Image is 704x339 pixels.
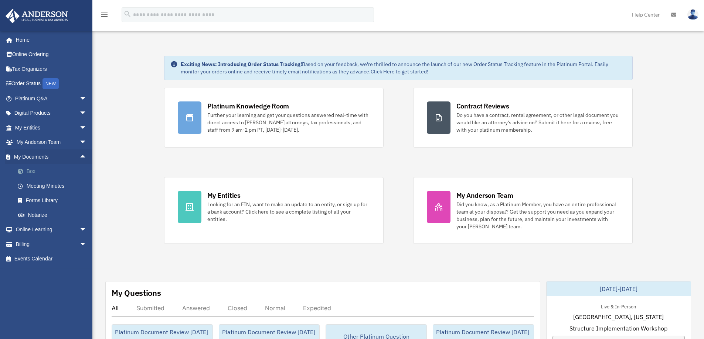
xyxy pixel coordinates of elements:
[100,13,109,19] a: menu
[5,47,98,62] a: Online Ordering
[5,76,98,91] a: Order StatusNEW
[5,149,98,164] a: My Documentsarrow_drop_up
[10,164,98,179] a: Box
[79,237,94,252] span: arrow_drop_down
[456,111,619,134] div: Do you have a contract, rental agreement, or other legal document you would like an attorney's ad...
[112,304,119,312] div: All
[228,304,247,312] div: Closed
[10,208,98,222] a: Notarize
[547,281,691,296] div: [DATE]-[DATE]
[687,9,698,20] img: User Pic
[5,237,98,252] a: Billingarrow_drop_down
[42,78,59,89] div: NEW
[5,252,98,266] a: Events Calendar
[112,287,161,298] div: My Questions
[413,88,633,148] a: Contract Reviews Do you have a contract, rental agreement, or other legal document you would like...
[371,68,428,75] a: Click Here to get started!
[5,91,98,106] a: Platinum Q&Aarrow_drop_down
[207,201,370,223] div: Looking for an EIN, want to make an update to an entity, or sign up for a bank account? Click her...
[79,222,94,238] span: arrow_drop_down
[5,222,98,237] a: Online Learningarrow_drop_down
[79,120,94,135] span: arrow_drop_down
[79,149,94,165] span: arrow_drop_up
[181,61,302,68] strong: Exciting News: Introducing Order Status Tracking!
[164,177,384,244] a: My Entities Looking for an EIN, want to make an update to an entity, or sign up for a bank accoun...
[207,101,289,111] div: Platinum Knowledge Room
[79,106,94,121] span: arrow_drop_down
[595,302,642,310] div: Live & In-Person
[136,304,164,312] div: Submitted
[181,60,626,75] div: Based on your feedback, we're thrilled to announce the launch of our new Order Status Tracking fe...
[5,135,98,150] a: My Anderson Teamarrow_drop_down
[207,111,370,134] div: Further your learning and get your questions answered real-time with direct access to [PERSON_NAM...
[573,312,664,321] span: [GEOGRAPHIC_DATA], [US_STATE]
[79,91,94,106] span: arrow_drop_down
[3,9,70,23] img: Anderson Advisors Platinum Portal
[303,304,331,312] div: Expedited
[456,101,509,111] div: Contract Reviews
[10,193,98,208] a: Forms Library
[456,201,619,230] div: Did you know, as a Platinum Member, you have an entire professional team at your disposal? Get th...
[413,177,633,244] a: My Anderson Team Did you know, as a Platinum Member, you have an entire professional team at your...
[5,120,98,135] a: My Entitiesarrow_drop_down
[164,88,384,148] a: Platinum Knowledge Room Further your learning and get your questions answered real-time with dire...
[100,10,109,19] i: menu
[123,10,132,18] i: search
[182,304,210,312] div: Answered
[10,179,98,193] a: Meeting Minutes
[569,324,667,333] span: Structure Implementation Workshop
[5,32,94,47] a: Home
[456,191,513,200] div: My Anderson Team
[207,191,241,200] div: My Entities
[5,62,98,76] a: Tax Organizers
[265,304,285,312] div: Normal
[5,106,98,121] a: Digital Productsarrow_drop_down
[79,135,94,150] span: arrow_drop_down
